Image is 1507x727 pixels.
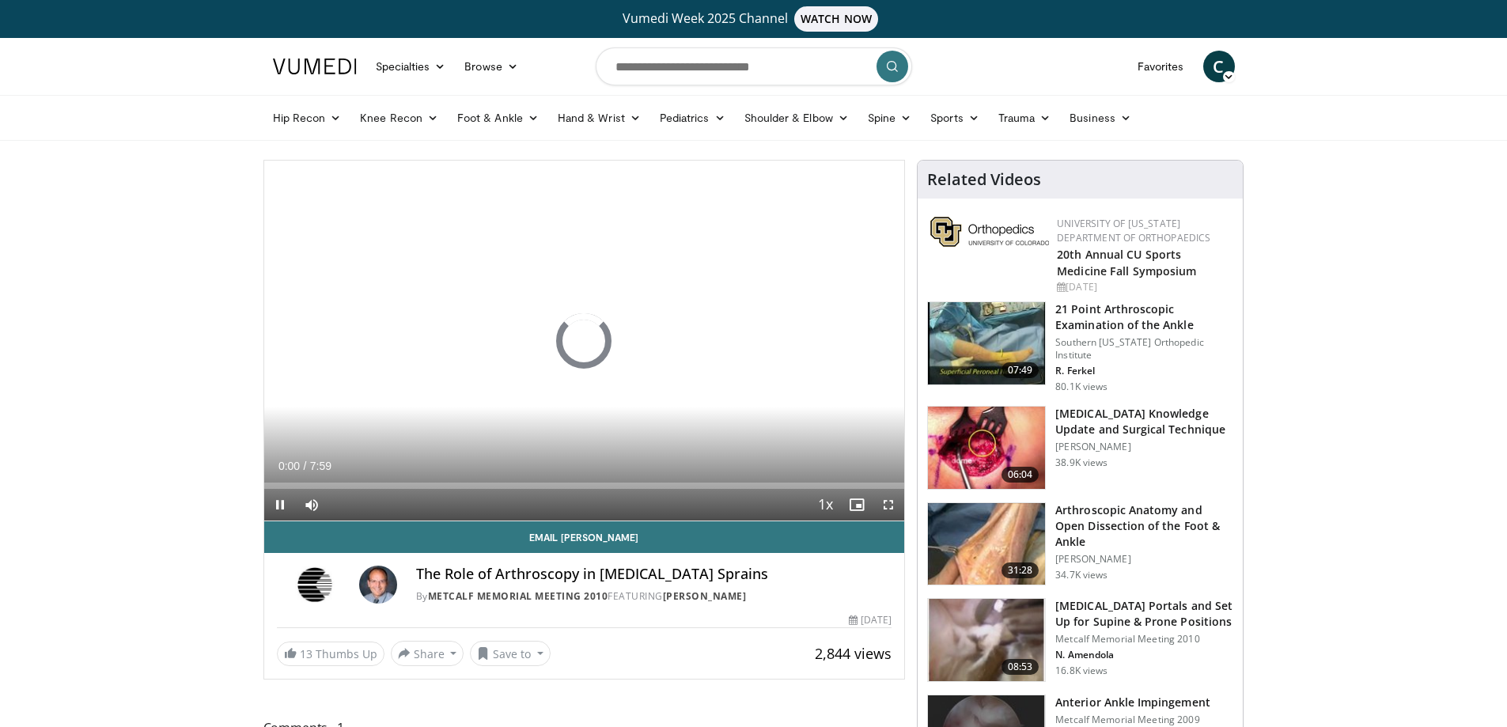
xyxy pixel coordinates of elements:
[927,406,1233,490] a: 06:04 [MEDICAL_DATA] Knowledge Update and Surgical Technique [PERSON_NAME] 38.9K views
[1060,102,1141,134] a: Business
[928,503,1045,585] img: widescreen_open_anatomy_100000664_3.jpg.150x105_q85_crop-smart_upscale.jpg
[470,641,551,666] button: Save to
[1057,280,1230,294] div: [DATE]
[264,489,296,521] button: Pause
[1055,695,1210,710] h3: Anterior Ankle Impingement
[263,102,351,134] a: Hip Recon
[310,460,331,472] span: 7:59
[277,642,384,666] a: 13 Thumbs Up
[1055,553,1233,566] p: [PERSON_NAME]
[735,102,858,134] a: Shoulder & Elbow
[663,589,747,603] a: [PERSON_NAME]
[1055,569,1108,581] p: 34.7K views
[928,302,1045,384] img: d2937c76-94b7-4d20-9de4-1c4e4a17f51d.150x105_q85_crop-smart_upscale.jpg
[277,566,353,604] img: Metcalf Memorial Meeting 2010
[264,483,905,489] div: Progress Bar
[596,47,912,85] input: Search topics, interventions
[1203,51,1235,82] a: C
[1055,406,1233,437] h3: [MEDICAL_DATA] Knowledge Update and Surgical Technique
[650,102,735,134] a: Pediatrics
[359,566,397,604] img: Avatar
[416,566,892,583] h4: The Role of Arthroscopy in [MEDICAL_DATA] Sprains
[815,644,892,663] span: 2,844 views
[1055,633,1233,646] p: Metcalf Memorial Meeting 2010
[300,646,312,661] span: 13
[455,51,528,82] a: Browse
[1055,365,1233,377] p: R. Ferkel
[809,489,841,521] button: Playback Rate
[928,599,1045,681] img: amend3_3.png.150x105_q85_crop-smart_upscale.jpg
[428,589,608,603] a: Metcalf Memorial Meeting 2010
[927,502,1233,586] a: 31:28 Arthroscopic Anatomy and Open Dissection of the Foot & Ankle [PERSON_NAME] 34.7K views
[350,102,448,134] a: Knee Recon
[849,613,892,627] div: [DATE]
[273,59,357,74] img: VuMedi Logo
[930,217,1049,247] img: 355603a8-37da-49b6-856f-e00d7e9307d3.png.150x105_q85_autocrop_double_scale_upscale_version-0.2.png
[391,641,464,666] button: Share
[1055,649,1233,661] p: N. Amendola
[841,489,873,521] button: Enable picture-in-picture mode
[296,489,328,521] button: Mute
[264,161,905,521] video-js: Video Player
[927,170,1041,189] h4: Related Videos
[1002,562,1039,578] span: 31:28
[794,6,878,32] span: WATCH NOW
[416,589,892,604] div: By FEATURING
[278,460,300,472] span: 0:00
[1002,467,1039,483] span: 06:04
[448,102,548,134] a: Foot & Ankle
[1055,598,1233,630] h3: [MEDICAL_DATA] Portals and Set Up for Supine & Prone Positions
[989,102,1061,134] a: Trauma
[1055,336,1233,362] p: Southern [US_STATE] Orthopedic Institute
[1128,51,1194,82] a: Favorites
[548,102,650,134] a: Hand & Wrist
[1057,217,1210,244] a: University of [US_STATE] Department of Orthopaedics
[927,301,1233,393] a: 07:49 21 Point Arthroscopic Examination of the Ankle Southern [US_STATE] Orthopedic Institute R. ...
[1002,659,1039,675] span: 08:53
[1055,502,1233,550] h3: Arthroscopic Anatomy and Open Dissection of the Foot & Ankle
[1055,714,1210,726] p: Metcalf Memorial Meeting 2009
[1055,665,1108,677] p: 16.8K views
[275,6,1232,32] a: Vumedi Week 2025 ChannelWATCH NOW
[928,407,1045,489] img: XzOTlMlQSGUnbGTX4xMDoxOjBzMTt2bJ.150x105_q85_crop-smart_upscale.jpg
[1055,381,1108,393] p: 80.1K views
[304,460,307,472] span: /
[1055,301,1233,333] h3: 21 Point Arthroscopic Examination of the Ankle
[858,102,921,134] a: Spine
[366,51,456,82] a: Specialties
[927,598,1233,682] a: 08:53 [MEDICAL_DATA] Portals and Set Up for Supine & Prone Positions Metcalf Memorial Meeting 201...
[1057,247,1196,278] a: 20th Annual CU Sports Medicine Fall Symposium
[873,489,904,521] button: Fullscreen
[264,521,905,553] a: Email [PERSON_NAME]
[921,102,989,134] a: Sports
[1055,456,1108,469] p: 38.9K views
[1055,441,1233,453] p: [PERSON_NAME]
[1002,362,1039,378] span: 07:49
